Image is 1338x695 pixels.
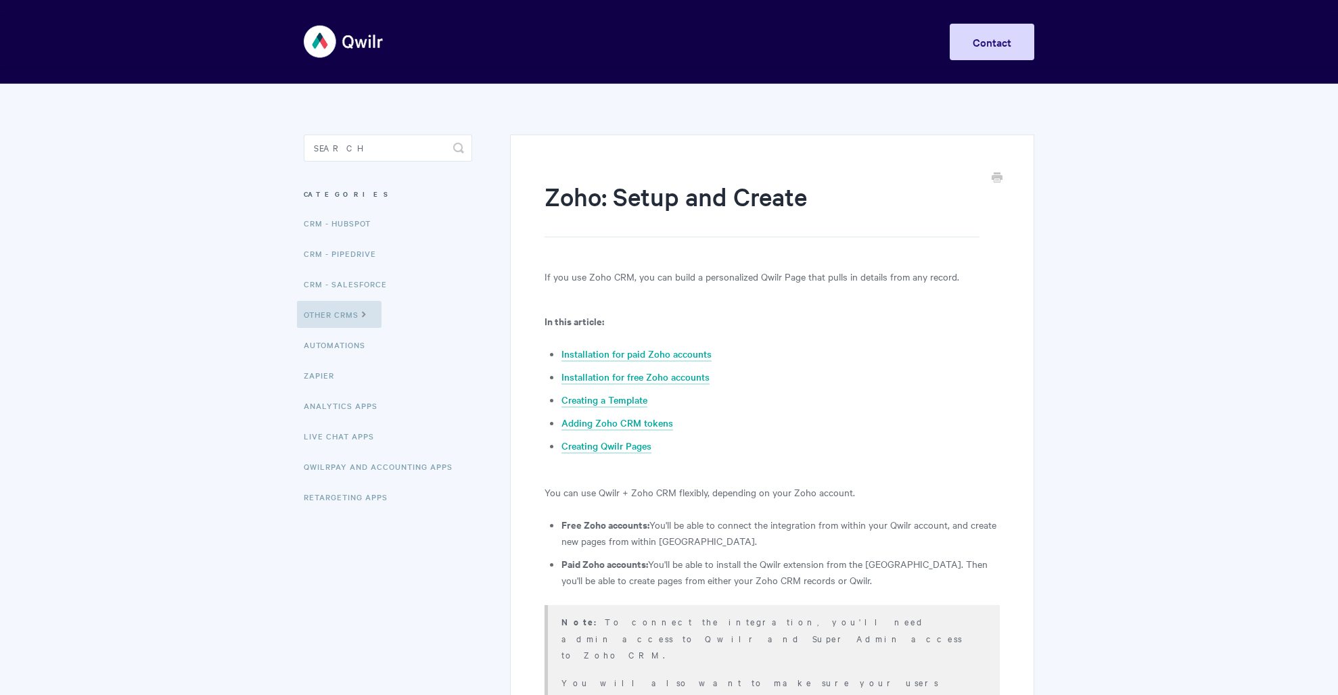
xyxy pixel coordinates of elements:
a: Installation for free Zoho accounts [561,370,710,385]
a: Other CRMs [297,301,382,328]
a: Adding Zoho CRM tokens [561,416,673,431]
li: You'll be able to connect the integration from within your Qwilr account, and create new pages fr... [561,517,1000,549]
b: In this article: [545,314,604,328]
a: CRM - HubSpot [304,210,381,237]
h3: Categories [304,182,472,206]
a: Creating Qwilr Pages [561,439,651,454]
a: Installation for paid Zoho accounts [561,347,712,362]
img: Qwilr Help Center [304,16,384,67]
li: You'll be able to install the Qwilr extension from the [GEOGRAPHIC_DATA]. Then you'll be able to ... [561,556,1000,588]
a: CRM - Salesforce [304,270,397,297]
a: Retargeting Apps [304,483,398,510]
strong: Free Zoho accounts: [561,517,649,531]
a: Automations [304,331,375,358]
p: If you use Zoho CRM, you can build a personalized Qwilr Page that pulls in details from any record. [545,268,1000,285]
strong: Paid Zoho accounts: [561,556,648,571]
strong: Note: [561,615,605,628]
input: Search [304,135,472,162]
a: Contact [950,24,1034,60]
p: To connect the integration, you'll need admin access to Qwilr and Super Admin access to Zoho CRM. [561,613,983,663]
a: Analytics Apps [304,392,388,419]
a: Print this Article [992,171,1002,186]
a: Live Chat Apps [304,423,384,450]
a: QwilrPay and Accounting Apps [304,453,463,480]
a: Zapier [304,362,344,389]
p: You can use Qwilr + Zoho CRM flexibly, depending on your Zoho account. [545,484,1000,500]
a: Creating a Template [561,393,647,408]
h1: Zoho: Setup and Create [545,179,979,237]
a: CRM - Pipedrive [304,240,386,267]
